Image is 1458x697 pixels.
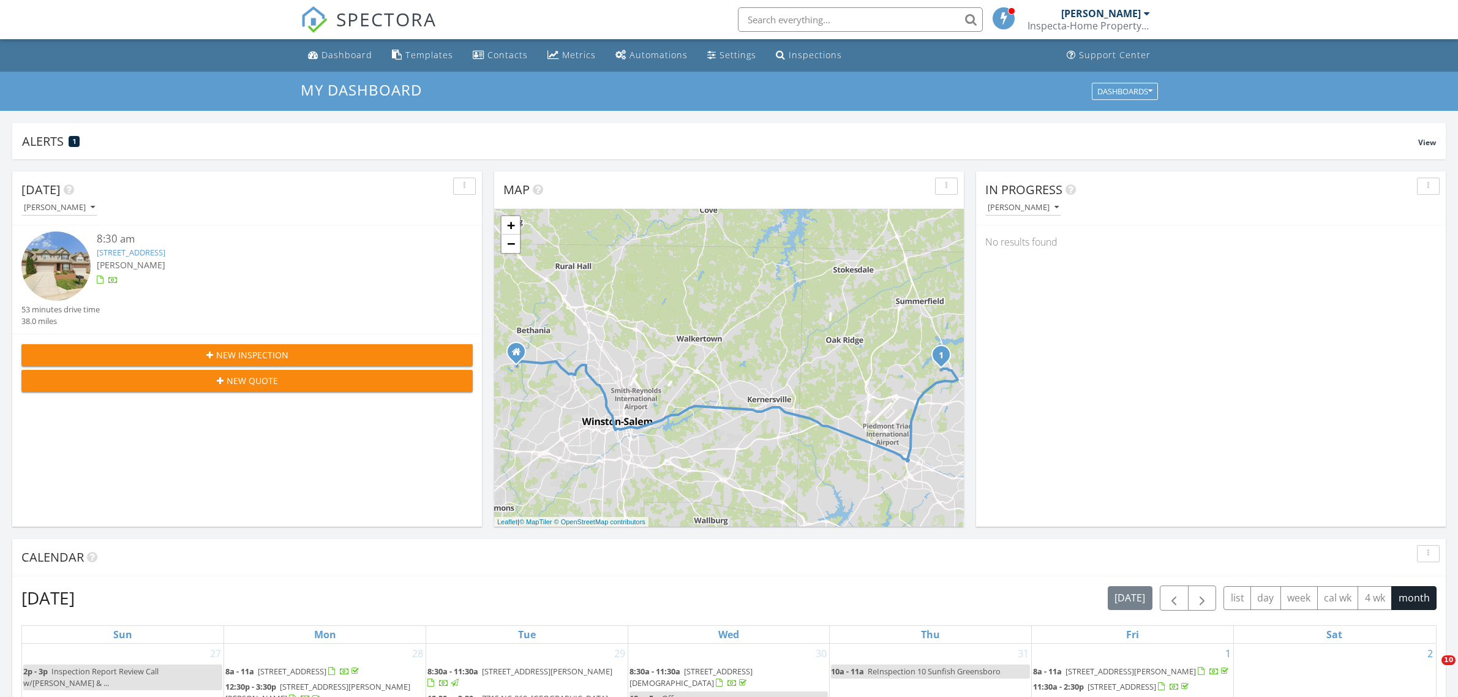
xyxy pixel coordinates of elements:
[976,225,1446,258] div: No results found
[216,348,288,361] span: New Inspection
[1065,666,1196,677] span: [STREET_ADDRESS][PERSON_NAME]
[21,549,84,565] span: Calendar
[410,644,426,663] a: Go to July 28, 2025
[468,44,533,67] a: Contacts
[1188,586,1217,611] button: Next month
[427,665,626,691] a: 8:30a - 11:30a [STREET_ADDRESS][PERSON_NAME]
[562,49,596,61] div: Metrics
[387,44,458,67] a: Templates
[503,181,530,198] span: Map
[301,6,328,33] img: The Best Home Inspection Software - Spectora
[1160,586,1189,611] button: Previous month
[516,352,524,359] div: 2057 Honeysuckle Vine Run, Winston-Salem NC 27106
[1416,655,1446,685] iframe: Intercom live chat
[939,352,944,360] i: 1
[225,666,254,677] span: 8a - 11a
[629,666,680,677] span: 8:30a - 11:30a
[519,518,552,526] a: © MapTiler
[1108,586,1152,610] button: [DATE]
[789,49,842,61] div: Inspections
[23,666,48,677] span: 2p - 3p
[720,49,756,61] div: Settings
[1092,83,1158,100] button: Dashboards
[1015,644,1031,663] a: Go to July 31, 2025
[227,374,278,387] span: New Quote
[1062,44,1156,67] a: Support Center
[21,315,100,327] div: 38.0 miles
[21,232,473,327] a: 8:30 am [STREET_ADDRESS] [PERSON_NAME] 53 minutes drive time 38.0 miles
[497,518,517,526] a: Leaflet
[494,517,648,527] div: |
[831,666,864,677] span: 10a - 11a
[985,181,1062,198] span: In Progress
[771,44,847,67] a: Inspections
[1358,586,1392,610] button: 4 wk
[1028,20,1150,32] div: Inspecta-Home Property Inspections
[301,17,437,42] a: SPECTORA
[716,626,742,643] a: Wednesday
[301,80,422,100] span: My Dashboard
[22,133,1418,149] div: Alerts
[405,49,453,61] div: Templates
[988,203,1059,212] div: [PERSON_NAME]
[1079,49,1151,61] div: Support Center
[21,232,91,301] img: streetview
[612,644,628,663] a: Go to July 29, 2025
[312,626,339,643] a: Monday
[516,626,538,643] a: Tuesday
[111,626,135,643] a: Sunday
[1441,655,1456,665] span: 10
[554,518,645,526] a: © OpenStreetMap contributors
[73,137,76,146] span: 1
[225,665,424,679] a: 8a - 11a [STREET_ADDRESS]
[1033,681,1191,692] a: 11:30a - 2:30p [STREET_ADDRESS]
[21,370,473,392] button: New Quote
[1418,137,1436,148] span: View
[427,666,478,677] span: 8:30a - 11:30a
[258,666,326,677] span: [STREET_ADDRESS]
[427,666,612,688] a: 8:30a - 11:30a [STREET_ADDRESS][PERSON_NAME]
[1033,666,1062,677] span: 8a - 11a
[629,666,753,688] a: 8:30a - 11:30a [STREET_ADDRESS][DEMOGRAPHIC_DATA]
[23,666,159,688] span: Inspection Report Review Call w/[PERSON_NAME] & ...
[1425,644,1435,663] a: Go to August 2, 2025
[97,259,165,271] span: [PERSON_NAME]
[225,681,276,692] span: 12:30p - 3:30p
[1033,666,1231,677] a: 8a - 11a [STREET_ADDRESS][PERSON_NAME]
[1280,586,1318,610] button: week
[1033,665,1232,679] a: 8a - 11a [STREET_ADDRESS][PERSON_NAME]
[21,181,61,198] span: [DATE]
[629,49,688,61] div: Automations
[303,44,377,67] a: Dashboard
[21,304,100,315] div: 53 minutes drive time
[97,232,435,247] div: 8:30 am
[1223,644,1233,663] a: Go to August 1, 2025
[941,355,949,362] div: 4040 Tuscany Ln, Greensboro, NC 27410
[629,665,829,691] a: 8:30a - 11:30a [STREET_ADDRESS][DEMOGRAPHIC_DATA]
[611,44,693,67] a: Automations (Basic)
[1061,7,1141,20] div: [PERSON_NAME]
[482,666,612,677] span: [STREET_ADDRESS][PERSON_NAME]
[1033,680,1232,695] a: 11:30a - 2:30p [STREET_ADDRESS]
[1324,626,1345,643] a: Saturday
[1124,626,1141,643] a: Friday
[1033,681,1084,692] span: 11:30a - 2:30p
[225,666,361,677] a: 8a - 11a [STREET_ADDRESS]
[868,666,1001,677] span: ReInspection 10 Sunfish Greensboro
[336,6,437,32] span: SPECTORA
[1317,586,1359,610] button: cal wk
[1250,586,1281,610] button: day
[919,626,942,643] a: Thursday
[985,200,1061,216] button: [PERSON_NAME]
[543,44,601,67] a: Metrics
[813,644,829,663] a: Go to July 30, 2025
[738,7,983,32] input: Search everything...
[502,216,520,235] a: Zoom in
[208,644,224,663] a: Go to July 27, 2025
[487,49,528,61] div: Contacts
[1088,681,1156,692] span: [STREET_ADDRESS]
[502,235,520,253] a: Zoom out
[1223,586,1251,610] button: list
[702,44,761,67] a: Settings
[1391,586,1437,610] button: month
